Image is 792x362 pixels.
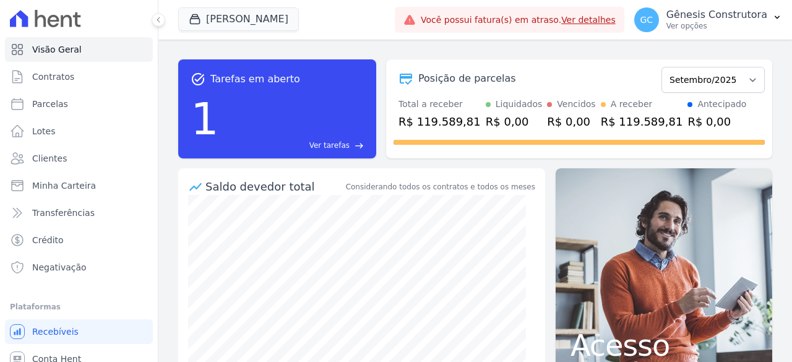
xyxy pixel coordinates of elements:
div: Liquidados [496,98,543,111]
a: Lotes [5,119,153,144]
div: Total a receber [398,98,481,111]
p: Ver opções [666,21,767,31]
a: Parcelas [5,92,153,116]
div: Plataformas [10,300,148,314]
a: Crédito [5,228,153,252]
a: Contratos [5,64,153,89]
span: Negativação [32,261,87,274]
a: Clientes [5,146,153,171]
span: Lotes [32,125,56,137]
div: Saldo devedor total [205,178,343,195]
span: task_alt [191,72,205,87]
button: [PERSON_NAME] [178,7,299,31]
div: 1 [191,87,219,151]
a: Ver tarefas east [224,140,364,151]
span: Crédito [32,234,64,246]
div: R$ 119.589,81 [601,113,683,130]
span: Visão Geral [32,43,82,56]
div: R$ 119.589,81 [398,113,481,130]
a: Visão Geral [5,37,153,62]
div: R$ 0,00 [547,113,595,130]
div: R$ 0,00 [687,113,746,130]
a: Ver detalhes [561,15,616,25]
p: Gênesis Construtora [666,9,767,21]
span: GC [640,15,653,24]
span: east [355,141,364,150]
span: Transferências [32,207,95,219]
div: Posição de parcelas [418,71,516,86]
span: Ver tarefas [309,140,350,151]
span: Minha Carteira [32,179,96,192]
span: Tarefas em aberto [210,72,300,87]
span: Você possui fatura(s) em atraso. [421,14,616,27]
div: R$ 0,00 [486,113,543,130]
span: Contratos [32,71,74,83]
a: Minha Carteira [5,173,153,198]
a: Negativação [5,255,153,280]
div: Considerando todos os contratos e todos os meses [346,181,535,192]
div: A receber [611,98,653,111]
span: Clientes [32,152,67,165]
div: Antecipado [697,98,746,111]
div: Vencidos [557,98,595,111]
button: GC Gênesis Construtora Ver opções [624,2,792,37]
a: Transferências [5,200,153,225]
a: Recebíveis [5,319,153,344]
span: Parcelas [32,98,68,110]
span: Acesso [570,330,757,360]
span: Recebíveis [32,325,79,338]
